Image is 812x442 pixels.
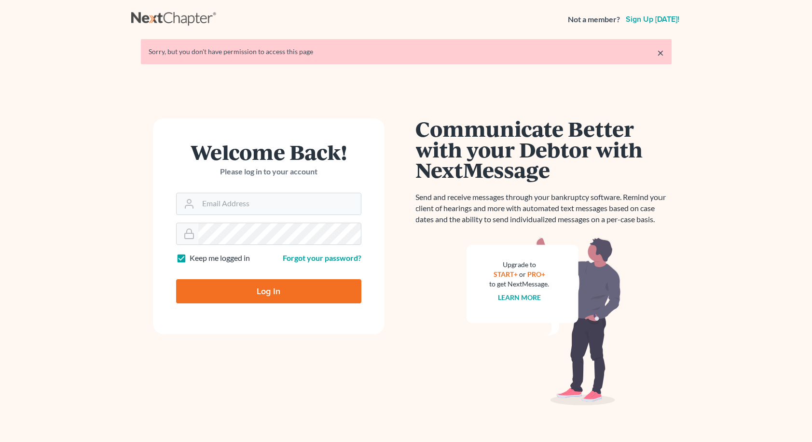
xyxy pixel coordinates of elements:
input: Log In [176,279,361,303]
span: or [519,270,526,278]
img: nextmessage_bg-59042aed3d76b12b5cd301f8e5b87938c9018125f34e5fa2b7a6b67550977c72.svg [467,237,621,406]
div: Upgrade to [490,260,550,270]
a: Forgot your password? [283,253,361,262]
label: Keep me logged in [190,253,250,264]
strong: Not a member? [568,14,620,25]
h1: Communicate Better with your Debtor with NextMessage [416,118,672,180]
div: to get NextMessage. [490,279,550,289]
h1: Welcome Back! [176,142,361,162]
a: Sign up [DATE]! [624,15,681,23]
input: Email Address [198,193,361,214]
a: × [657,47,664,58]
a: Learn more [498,293,541,301]
div: Sorry, but you don't have permission to access this page [149,47,664,57]
a: START+ [494,270,518,278]
p: Send and receive messages through your bankruptcy software. Remind your client of hearings and mo... [416,192,672,225]
a: PRO+ [527,270,545,278]
p: Please log in to your account [176,166,361,177]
